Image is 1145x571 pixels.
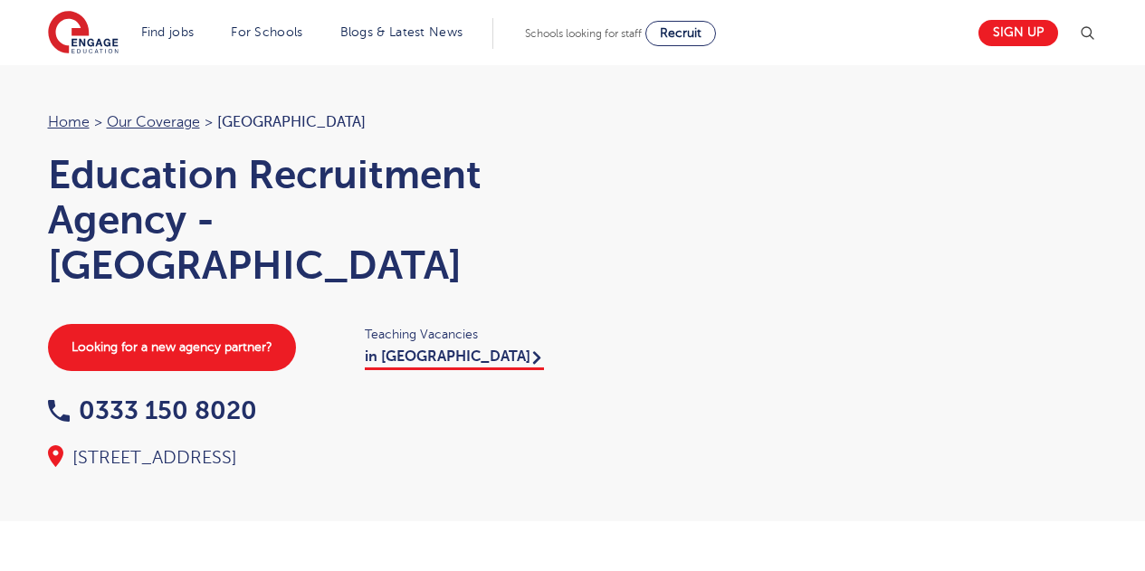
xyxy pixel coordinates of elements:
[205,114,213,130] span: >
[525,27,642,40] span: Schools looking for staff
[48,324,296,371] a: Looking for a new agency partner?
[217,114,366,130] span: [GEOGRAPHIC_DATA]
[365,324,555,345] span: Teaching Vacancies
[231,25,302,39] a: For Schools
[48,396,257,424] a: 0333 150 8020
[645,21,716,46] a: Recruit
[48,152,555,288] h1: Education Recruitment Agency - [GEOGRAPHIC_DATA]
[48,114,90,130] a: Home
[48,445,555,471] div: [STREET_ADDRESS]
[48,11,119,56] img: Engage Education
[48,110,555,134] nav: breadcrumb
[365,348,544,370] a: in [GEOGRAPHIC_DATA]
[978,20,1058,46] a: Sign up
[141,25,195,39] a: Find jobs
[340,25,463,39] a: Blogs & Latest News
[107,114,200,130] a: Our coverage
[94,114,102,130] span: >
[660,26,701,40] span: Recruit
